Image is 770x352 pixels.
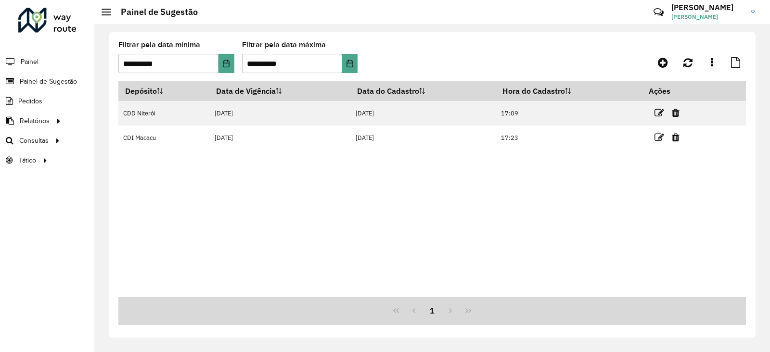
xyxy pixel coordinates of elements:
h3: [PERSON_NAME] [671,3,744,12]
span: Painel de Sugestão [20,76,77,87]
span: Consultas [19,136,49,146]
h2: Painel de Sugestão [111,7,198,17]
label: Filtrar pela data máxima [242,39,326,50]
label: Filtrar pela data mínima [118,39,200,50]
span: Painel [21,57,38,67]
a: Excluir [672,131,680,144]
a: Editar [654,106,664,119]
span: Relatórios [20,116,50,126]
a: Excluir [672,106,680,119]
th: Ações [642,81,700,101]
td: [DATE] [350,101,496,126]
button: Choose Date [218,54,234,73]
th: Depósito [118,81,209,101]
td: 17:23 [496,126,642,150]
span: Pedidos [18,96,42,106]
button: Choose Date [342,54,358,73]
button: 1 [423,302,441,320]
td: CDD Niterói [118,101,209,126]
span: Tático [18,155,36,165]
td: CDI Macacu [118,126,209,150]
td: [DATE] [350,126,496,150]
a: Editar [654,131,664,144]
th: Data de Vigência [209,81,350,101]
td: [DATE] [209,101,350,126]
a: Contato Rápido [648,2,669,23]
td: [DATE] [209,126,350,150]
span: [PERSON_NAME] [671,13,744,21]
td: 17:09 [496,101,642,126]
th: Data do Cadastro [350,81,496,101]
th: Hora do Cadastro [496,81,642,101]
